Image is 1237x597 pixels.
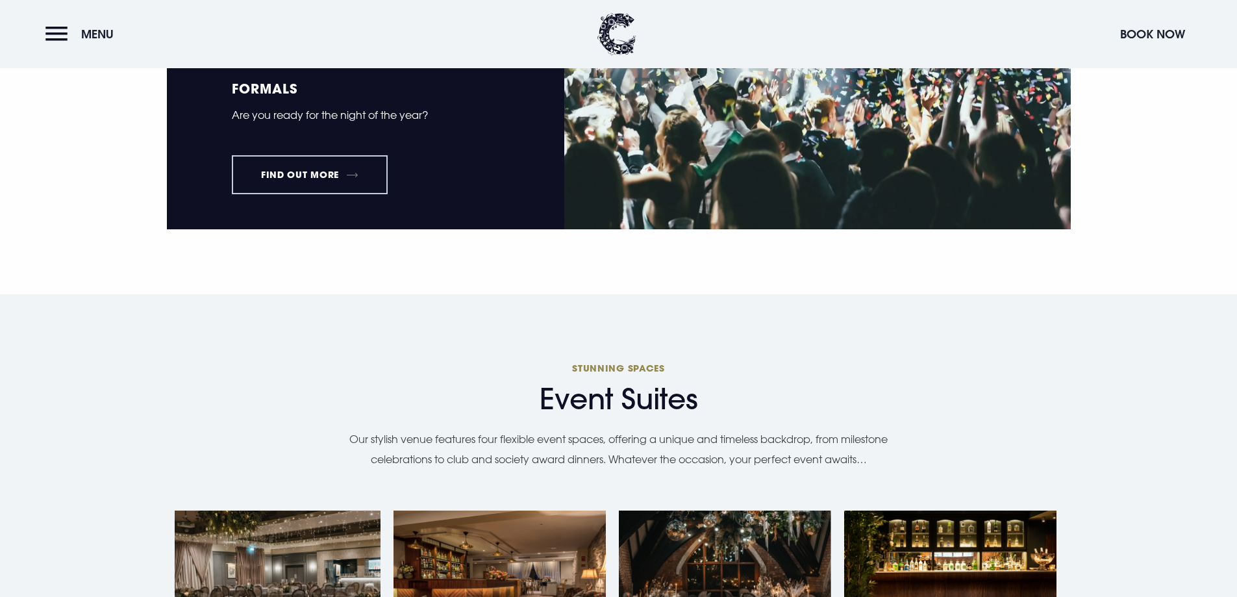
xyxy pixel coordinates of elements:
p: Are you ready for the night of the year? [232,105,499,125]
a: Find out more [232,155,388,194]
span: Stunning Spaces [175,362,1063,374]
h5: Formals [232,82,499,95]
button: Menu [45,20,120,48]
span: Event Suites [175,382,1063,416]
img: Clandeboye Lodge [597,13,636,55]
p: Our stylish venue features four flexible event spaces, offering a unique and timeless backdrop, f... [320,429,918,469]
img: School formal at Clandeboye Lodge event venue in northern ireland. [564,47,1071,230]
button: Book Now [1114,20,1192,48]
span: Menu [81,27,114,42]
